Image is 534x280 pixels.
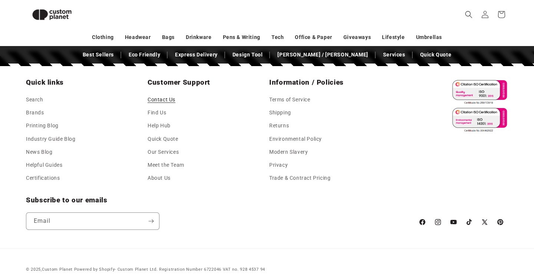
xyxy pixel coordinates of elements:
[148,106,166,119] a: Find Us
[26,106,44,119] a: Brands
[125,31,151,44] a: Headwear
[92,31,114,44] a: Clothing
[223,31,260,44] a: Pens & Writing
[379,48,409,61] a: Services
[26,78,143,87] h2: Quick links
[148,172,171,185] a: About Us
[148,95,175,106] a: Contact Us
[269,146,308,159] a: Modern Slavery
[461,6,477,23] summary: Search
[26,146,52,159] a: News Blog
[26,95,43,106] a: Search
[343,31,371,44] a: Giveaways
[148,78,265,87] h2: Customer Support
[269,159,288,172] a: Privacy
[269,119,289,132] a: Returns
[449,106,508,134] img: ISO 14001 Certified
[269,106,291,119] a: Shipping
[26,196,411,205] h2: Subscribe to our emails
[42,267,73,272] a: Custom Planet
[449,78,508,106] img: ISO 9001 Certified
[162,31,175,44] a: Bags
[295,31,332,44] a: Office & Paper
[79,48,118,61] a: Best Sellers
[74,267,115,272] a: Powered by Shopify
[148,133,178,146] a: Quick Quote
[148,146,179,159] a: Our Services
[274,48,372,61] a: [PERSON_NAME] / [PERSON_NAME]
[416,31,442,44] a: Umbrellas
[26,159,62,172] a: Helpful Guides
[26,119,59,132] a: Printing Blog
[171,48,221,61] a: Express Delivery
[269,78,386,87] h2: Information / Policies
[229,48,267,61] a: Design Tool
[26,133,75,146] a: Industry Guide Blog
[269,172,330,185] a: Trade & Contract Pricing
[26,267,73,272] small: © 2025,
[125,48,164,61] a: Eco Friendly
[26,3,78,26] img: Custom Planet
[382,31,405,44] a: Lifestyle
[143,212,159,230] button: Subscribe
[269,95,310,106] a: Terms of Service
[148,159,184,172] a: Meet the Team
[148,119,171,132] a: Help Hub
[74,267,265,272] small: - Custom Planet Ltd. Registration Number 6722046 VAT no. 928 4537 94
[416,48,455,61] a: Quick Quote
[271,31,284,44] a: Tech
[269,133,322,146] a: Environmental Policy
[186,31,211,44] a: Drinkware
[26,172,60,185] a: Certifications
[407,200,534,280] iframe: Chat Widget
